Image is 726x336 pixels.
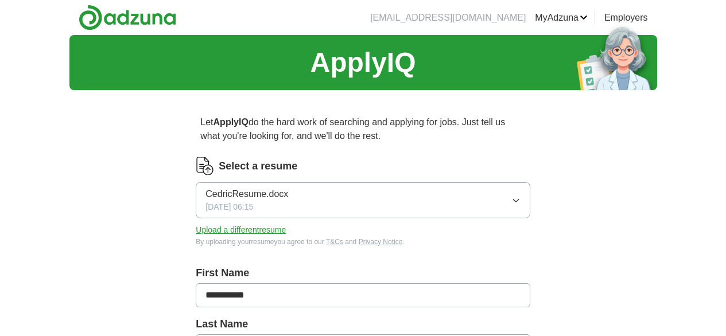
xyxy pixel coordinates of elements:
[310,42,416,83] h1: ApplyIQ
[205,187,288,201] span: CedricResume.docx
[370,11,526,25] li: [EMAIL_ADDRESS][DOMAIN_NAME]
[196,157,214,175] img: CV Icon
[205,201,253,213] span: [DATE] 06:15
[196,237,530,247] div: By uploading your resume you agree to our and .
[213,117,249,127] strong: ApplyIQ
[196,316,530,332] label: Last Name
[359,238,403,246] a: Privacy Notice
[535,11,588,25] a: MyAdzuna
[326,238,343,246] a: T&Cs
[219,159,297,174] label: Select a resume
[604,11,648,25] a: Employers
[196,265,530,281] label: First Name
[196,182,530,218] button: CedricResume.docx[DATE] 06:15
[196,224,286,236] button: Upload a differentresume
[79,5,176,30] img: Adzuna logo
[196,111,530,148] p: Let do the hard work of searching and applying for jobs. Just tell us what you're looking for, an...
